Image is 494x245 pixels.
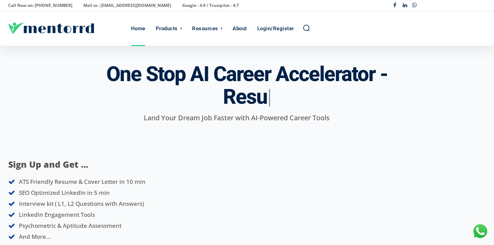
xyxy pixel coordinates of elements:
div: About [233,11,247,46]
h3: One Stop AI Career Accelerator - [106,63,388,108]
div: Home [131,11,145,46]
a: Facebook [390,1,400,11]
span: ATS Friendly Resume & Cover Letter in 10 min [19,178,145,186]
a: Home [128,11,149,46]
a: Products [152,11,186,46]
div: Resources [192,11,218,46]
span: SEO Optimized LinkedIn in 5 min [19,189,110,197]
span: And More... [19,233,51,241]
span: LinkedIn Engagement Tools [19,211,95,219]
a: Linkedin [400,1,410,11]
div: Login/Register [257,11,294,46]
a: Whatsapp [410,1,420,11]
p: Land Your Dream Job Faster with AI-Powered Career Tools [8,113,465,123]
div: Chat with Us [472,223,489,240]
p: Sign Up and Get ... [8,158,218,171]
p: Call Now on: [PHONE_NUMBER] [8,1,72,10]
p: Mail to : [EMAIL_ADDRESS][DOMAIN_NAME] [83,1,171,10]
span: Psychometric & Aptitude Assessment [19,222,121,230]
div: Products [156,11,178,46]
span: Resu [223,85,267,109]
a: Search [303,24,310,32]
a: Login/Register [254,11,297,46]
span: Interview kit ( L1, L2 Questions with Answers) [19,200,144,208]
p: Google - 4.9 / Trustpilot - 4.7 [182,1,239,10]
span: | [267,85,271,109]
a: Resources [189,11,226,46]
a: About [229,11,250,46]
a: Logo [8,22,128,34]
